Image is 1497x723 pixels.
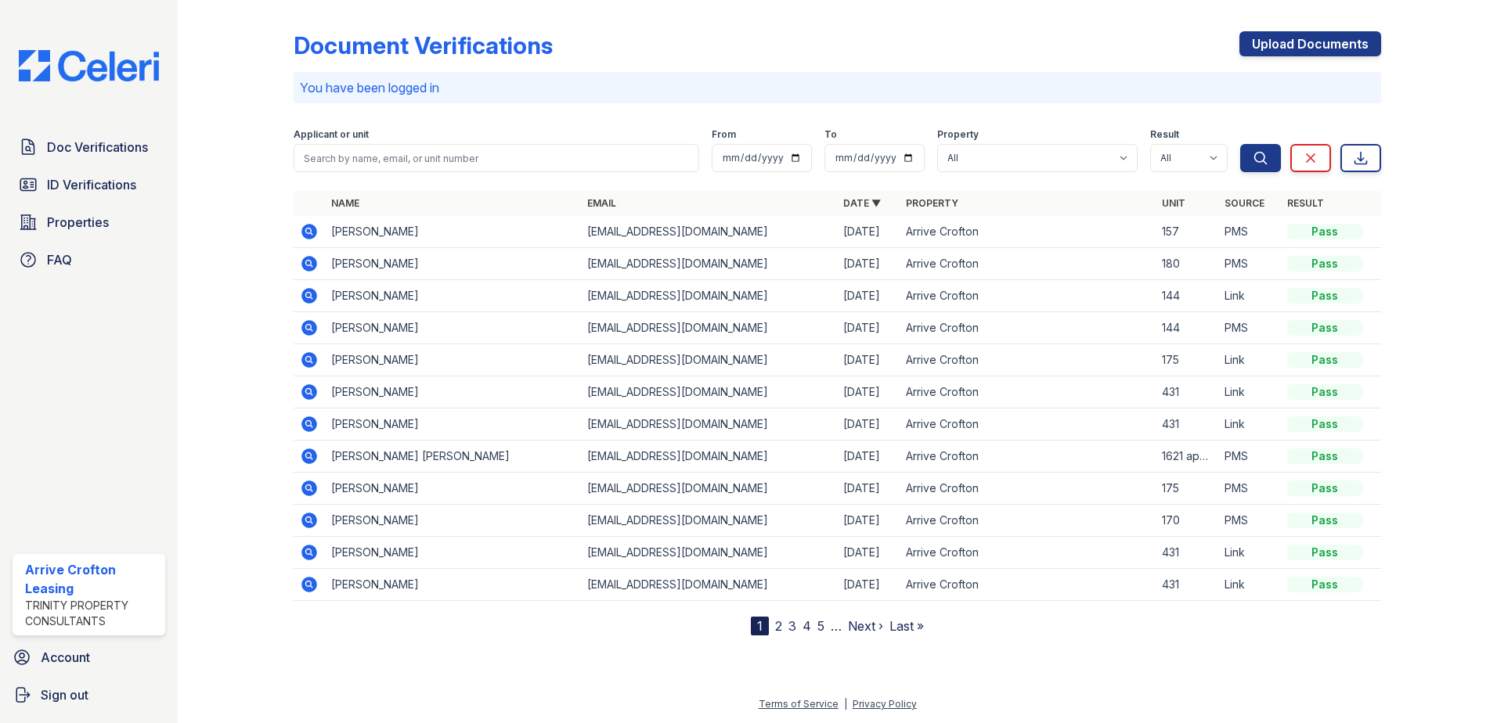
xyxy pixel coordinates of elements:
td: [DATE] [837,280,900,312]
td: [DATE] [837,248,900,280]
td: PMS [1218,312,1281,344]
a: 3 [788,618,796,634]
img: CE_Logo_Blue-a8612792a0a2168367f1c8372b55b34899dd931a85d93a1a3d3e32e68fde9ad4.png [6,50,171,81]
td: 1621 apart. 170 [1156,441,1218,473]
td: 431 [1156,376,1218,408]
div: Pass [1287,384,1362,400]
td: [PERSON_NAME] [325,408,581,441]
td: PMS [1218,441,1281,473]
a: Next › [848,618,883,634]
div: Document Verifications [294,31,553,59]
td: 144 [1156,312,1218,344]
a: 5 [817,618,824,634]
div: Pass [1287,513,1362,528]
td: [EMAIL_ADDRESS][DOMAIN_NAME] [581,312,837,344]
td: 180 [1156,248,1218,280]
div: Arrive Crofton Leasing [25,560,159,598]
div: Pass [1287,577,1362,592]
a: 4 [803,618,811,634]
td: [EMAIL_ADDRESS][DOMAIN_NAME] [581,280,837,312]
a: Source [1225,197,1264,209]
td: 175 [1156,473,1218,505]
td: [PERSON_NAME] [325,376,581,408]
td: PMS [1218,505,1281,537]
td: Arrive Crofton [900,441,1156,473]
a: Date ▼ [843,197,881,209]
a: Last » [889,618,924,634]
td: [DATE] [837,344,900,376]
td: [EMAIL_ADDRESS][DOMAIN_NAME] [581,216,837,248]
a: ID Verifications [13,169,165,200]
td: Arrive Crofton [900,280,1156,312]
td: [EMAIL_ADDRESS][DOMAIN_NAME] [581,441,837,473]
a: FAQ [13,244,165,275]
td: [DATE] [837,505,900,537]
a: Account [6,642,171,673]
td: Arrive Crofton [900,216,1156,248]
span: ID Verifications [47,175,136,194]
td: [DATE] [837,376,900,408]
td: Arrive Crofton [900,537,1156,569]
div: Pass [1287,545,1362,560]
a: Result [1287,197,1324,209]
a: Name [331,197,359,209]
td: Arrive Crofton [900,569,1156,601]
a: Upload Documents [1239,31,1381,56]
td: [PERSON_NAME] [325,537,581,569]
div: Pass [1287,448,1362,464]
td: Arrive Crofton [900,505,1156,537]
td: [DATE] [837,216,900,248]
td: Arrive Crofton [900,312,1156,344]
td: [EMAIL_ADDRESS][DOMAIN_NAME] [581,248,837,280]
label: Property [937,128,979,141]
td: [DATE] [837,408,900,441]
td: Link [1218,344,1281,376]
input: Search by name, email, or unit number [294,144,699,172]
td: [PERSON_NAME] [325,248,581,280]
td: Arrive Crofton [900,408,1156,441]
td: 157 [1156,216,1218,248]
div: 1 [751,617,769,635]
button: Sign out [6,679,171,710]
div: Pass [1287,224,1362,239]
td: [EMAIL_ADDRESS][DOMAIN_NAME] [581,408,837,441]
span: … [831,617,842,635]
td: [PERSON_NAME] [325,344,581,376]
span: Properties [47,213,109,232]
p: You have been logged in [300,78,1375,97]
a: Doc Verifications [13,131,165,163]
a: 2 [775,618,782,634]
td: 175 [1156,344,1218,376]
td: Link [1218,376,1281,408]
a: Email [587,197,616,209]
div: | [844,698,847,710]
a: Property [906,197,958,209]
td: [PERSON_NAME] [325,216,581,248]
td: [DATE] [837,569,900,601]
td: [PERSON_NAME] [PERSON_NAME] [325,441,581,473]
td: [EMAIL_ADDRESS][DOMAIN_NAME] [581,344,837,376]
a: Privacy Policy [853,698,917,710]
td: Arrive Crofton [900,473,1156,505]
td: [PERSON_NAME] [325,312,581,344]
td: [DATE] [837,312,900,344]
td: Arrive Crofton [900,248,1156,280]
td: [DATE] [837,473,900,505]
td: Arrive Crofton [900,344,1156,376]
td: PMS [1218,473,1281,505]
div: Trinity Property Consultants [25,598,159,629]
label: Applicant or unit [294,128,369,141]
td: [EMAIL_ADDRESS][DOMAIN_NAME] [581,537,837,569]
div: Pass [1287,288,1362,304]
td: Link [1218,280,1281,312]
div: Pass [1287,416,1362,432]
a: Terms of Service [759,698,839,710]
td: [DATE] [837,537,900,569]
td: [EMAIL_ADDRESS][DOMAIN_NAME] [581,473,837,505]
td: 144 [1156,280,1218,312]
td: [EMAIL_ADDRESS][DOMAIN_NAME] [581,376,837,408]
div: Pass [1287,320,1362,336]
td: 431 [1156,569,1218,601]
span: Sign out [41,685,88,704]
span: FAQ [47,250,72,269]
